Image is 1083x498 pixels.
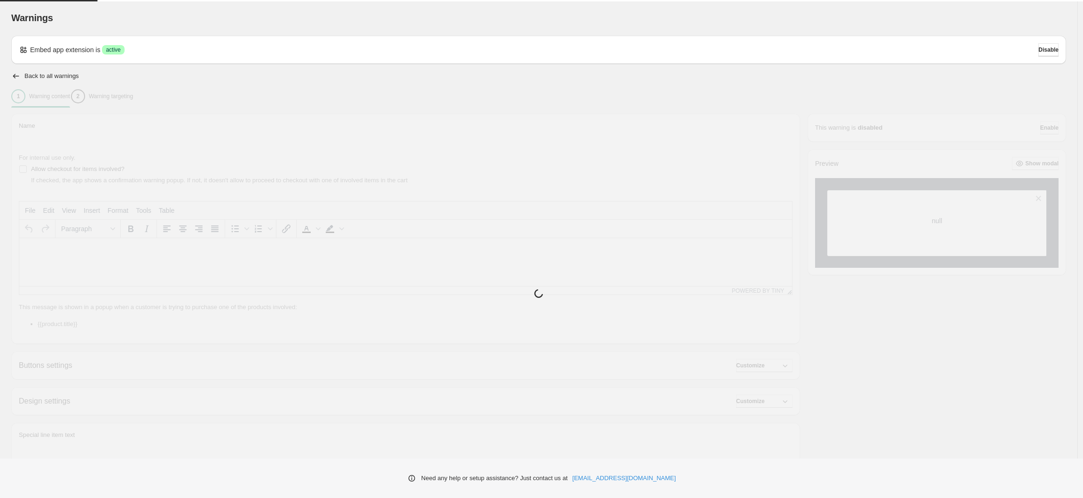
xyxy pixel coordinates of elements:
h2: Back to all warnings [24,72,79,80]
a: [EMAIL_ADDRESS][DOMAIN_NAME] [573,474,676,483]
button: Disable [1038,43,1059,56]
p: Embed app extension is [30,45,100,54]
span: active [106,46,120,54]
span: Disable [1038,46,1059,54]
span: Warnings [11,13,53,23]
